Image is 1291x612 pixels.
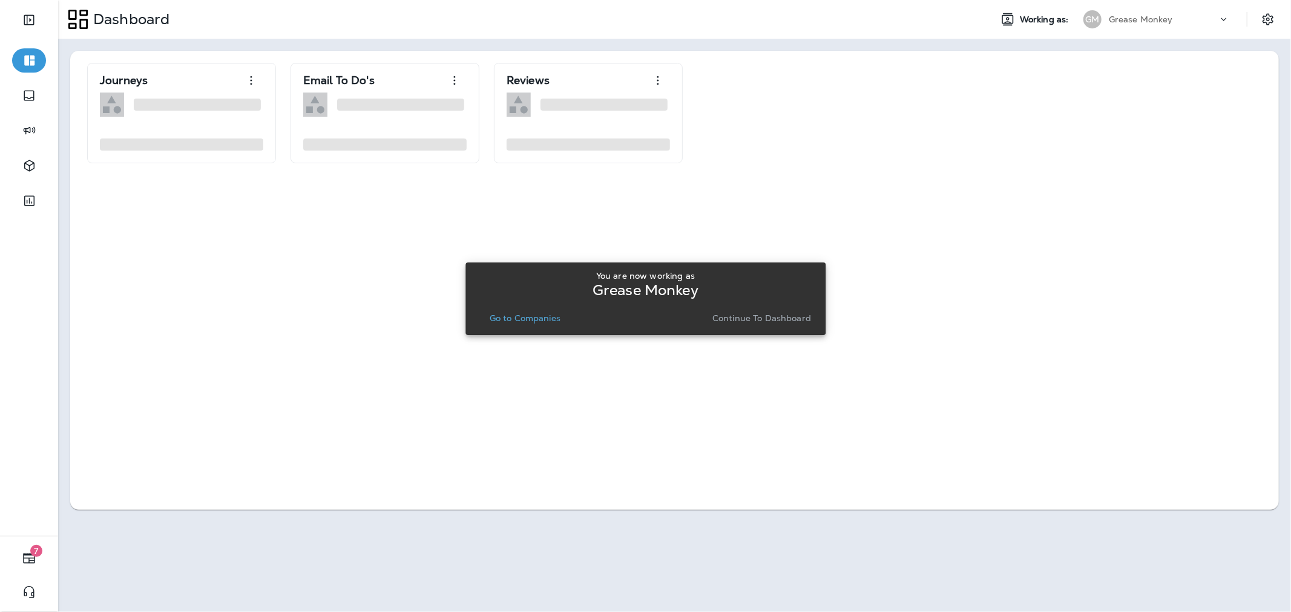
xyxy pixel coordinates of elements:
p: Grease Monkey [1109,15,1173,24]
button: Continue to Dashboard [708,310,816,327]
button: Settings [1257,8,1279,30]
button: 7 [12,546,46,570]
p: Continue to Dashboard [712,313,811,323]
p: You are now working as [596,271,695,281]
p: Email To Do's [303,74,375,86]
button: Expand Sidebar [12,8,46,32]
p: Grease Monkey [593,285,698,295]
p: Dashboard [88,10,169,28]
div: GM [1083,10,1102,28]
button: Go to Companies [485,310,565,327]
span: 7 [30,545,42,557]
span: Working as: [1020,15,1071,25]
p: Journeys [100,74,148,86]
p: Go to Companies [490,313,560,323]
